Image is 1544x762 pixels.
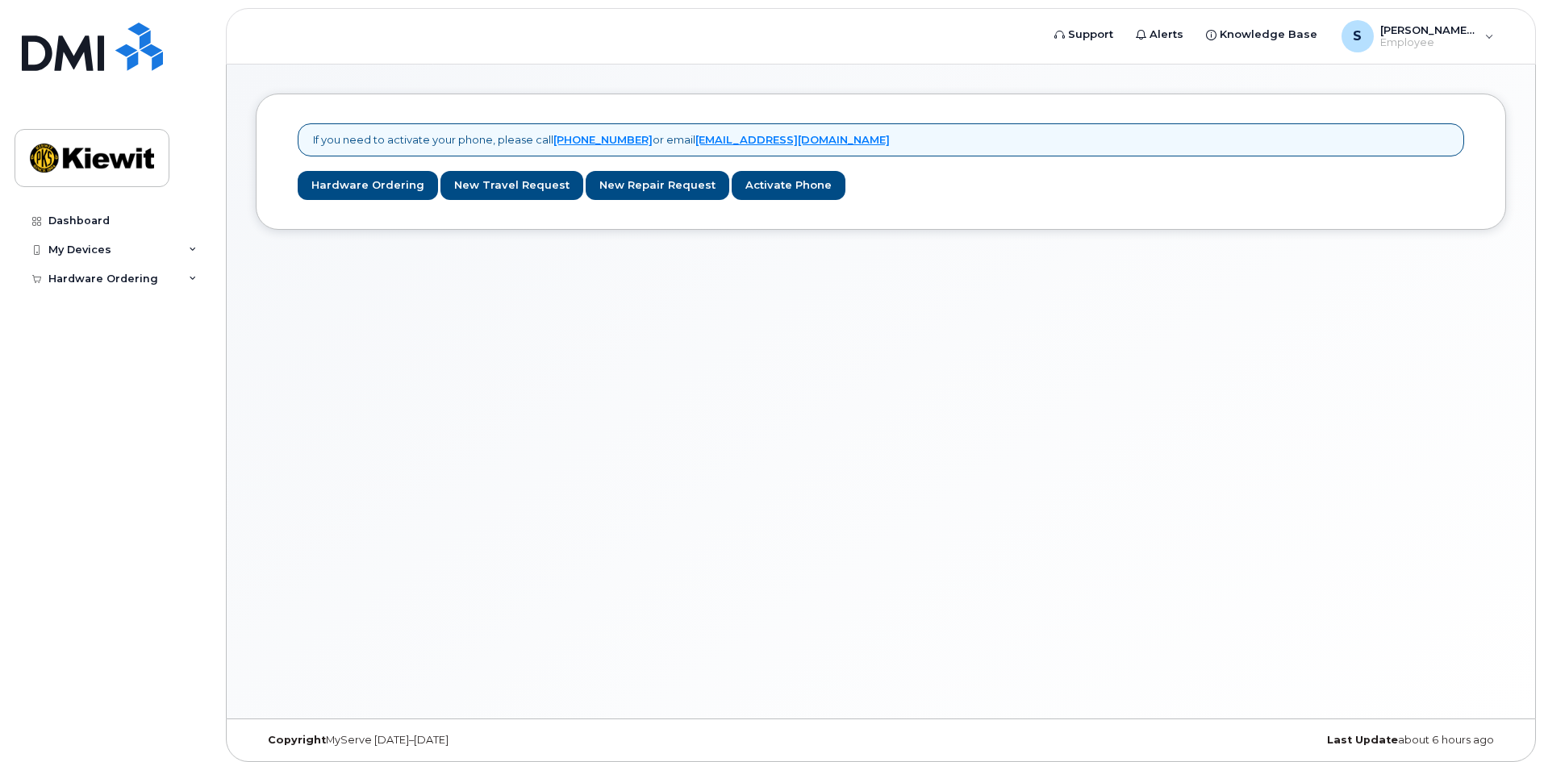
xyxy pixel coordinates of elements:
[732,171,845,201] a: Activate Phone
[1327,734,1398,746] strong: Last Update
[1089,734,1506,747] div: about 6 hours ago
[298,171,438,201] a: Hardware Ordering
[256,734,673,747] div: MyServe [DATE]–[DATE]
[553,133,653,146] a: [PHONE_NUMBER]
[313,132,890,148] p: If you need to activate your phone, please call or email
[695,133,890,146] a: [EMAIL_ADDRESS][DOMAIN_NAME]
[268,734,326,746] strong: Copyright
[440,171,583,201] a: New Travel Request
[586,171,729,201] a: New Repair Request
